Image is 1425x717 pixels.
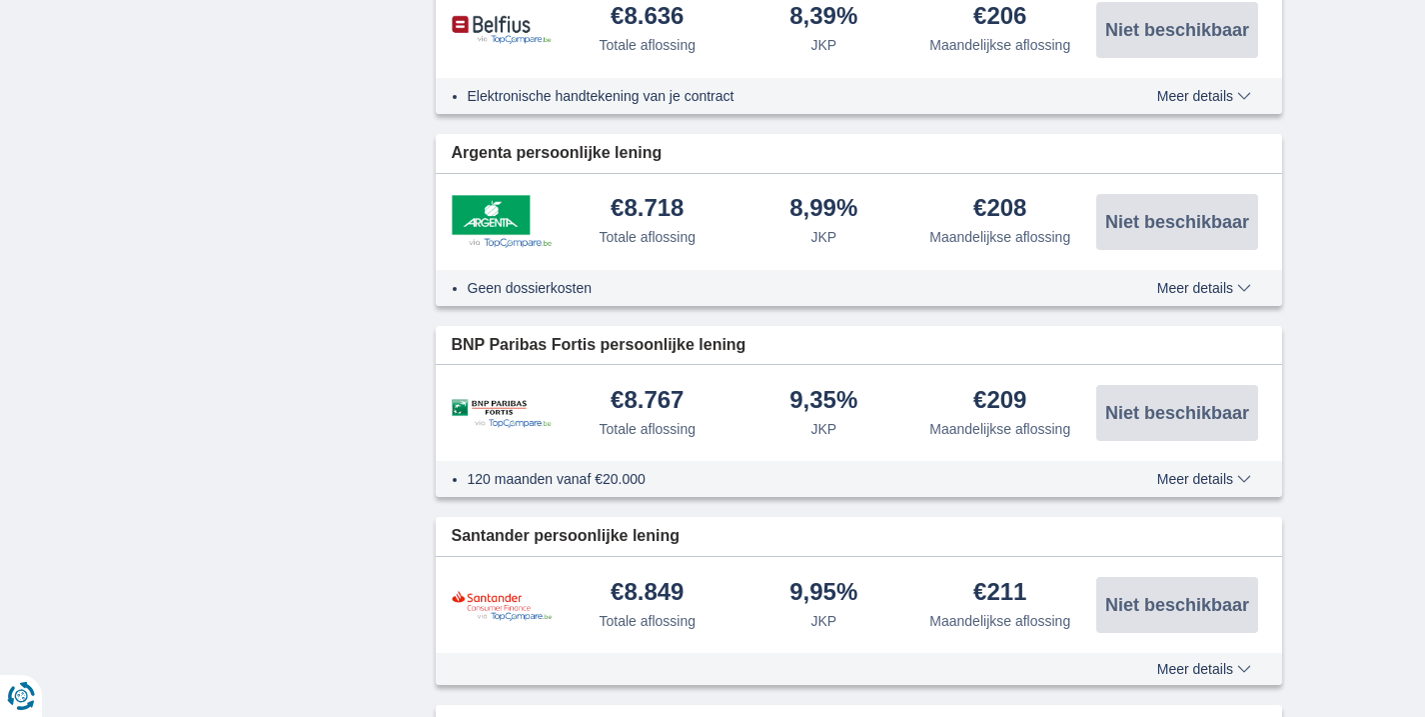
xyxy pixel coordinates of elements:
div: 8,39% [789,4,857,31]
span: Santander persoonlijke lening [452,525,681,548]
img: product.pl.alt Santander [452,590,552,621]
div: JKP [810,611,836,631]
img: product.pl.alt Argenta [452,195,552,247]
div: Maandelijkse aflossing [929,227,1070,247]
div: Maandelijkse aflossing [929,419,1070,439]
button: Meer details [1142,280,1266,296]
button: Meer details [1142,471,1266,487]
button: Niet beschikbaar [1096,2,1258,58]
div: €209 [973,388,1026,415]
span: Niet beschikbaar [1105,21,1249,39]
button: Meer details [1142,88,1266,104]
span: BNP Paribas Fortis persoonlijke lening [452,334,746,357]
button: Niet beschikbaar [1096,194,1258,250]
button: Niet beschikbaar [1096,385,1258,441]
div: €208 [973,196,1026,223]
li: Geen dossierkosten [468,278,1084,298]
li: Elektronische handtekening van je contract [468,86,1084,106]
img: product.pl.alt Belfius [452,15,552,44]
div: Totale aflossing [599,419,696,439]
div: 9,35% [789,388,857,415]
div: Maandelijkse aflossing [929,35,1070,55]
div: Totale aflossing [599,227,696,247]
div: €206 [973,4,1026,31]
span: Niet beschikbaar [1105,596,1249,614]
span: Niet beschikbaar [1105,404,1249,422]
div: Totale aflossing [599,35,696,55]
button: Niet beschikbaar [1096,577,1258,633]
div: Maandelijkse aflossing [929,611,1070,631]
span: Meer details [1157,472,1251,486]
span: Niet beschikbaar [1105,213,1249,231]
div: JKP [810,227,836,247]
div: 8,99% [789,196,857,223]
div: €8.636 [611,4,684,31]
span: Meer details [1157,281,1251,295]
div: €8.849 [611,580,684,607]
div: JKP [810,35,836,55]
span: Meer details [1157,662,1251,676]
div: €8.718 [611,196,684,223]
span: Meer details [1157,89,1251,103]
div: JKP [810,419,836,439]
span: Argenta persoonlijke lening [452,142,663,165]
li: 120 maanden vanaf €20.000 [468,469,1084,489]
div: 9,95% [789,580,857,607]
img: product.pl.alt BNP Paribas Fortis [452,399,552,428]
div: €8.767 [611,388,684,415]
div: Totale aflossing [599,611,696,631]
button: Meer details [1142,661,1266,677]
div: €211 [973,580,1026,607]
